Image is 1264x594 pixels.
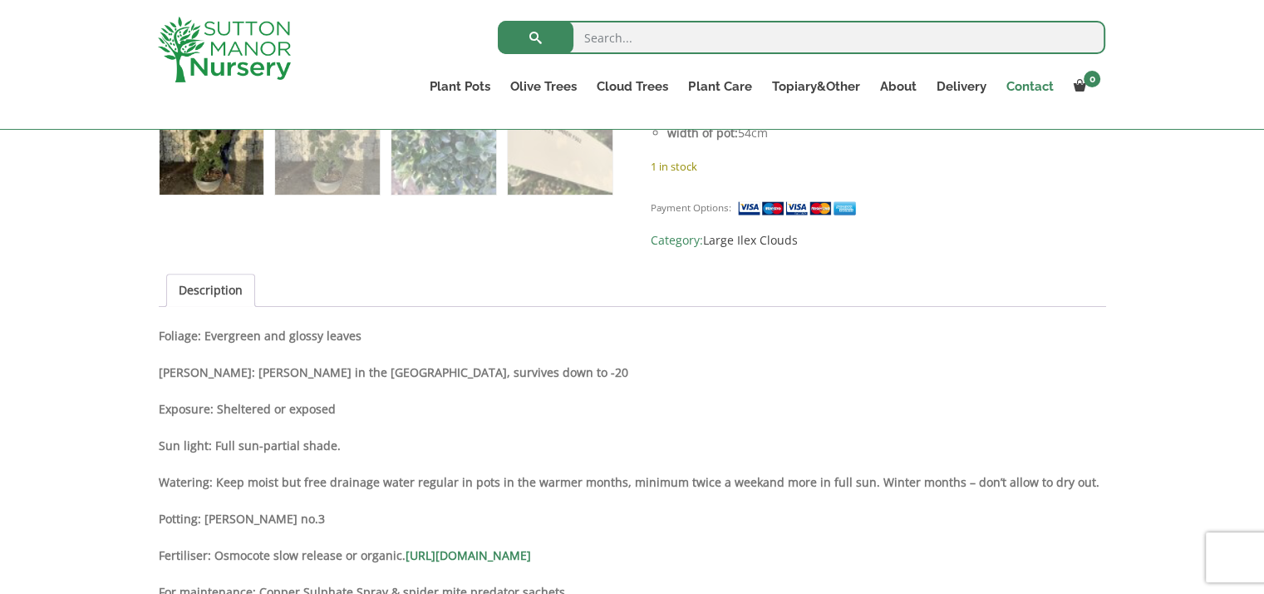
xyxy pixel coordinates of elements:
a: Plant Care [678,75,761,98]
a: 0 [1063,75,1105,98]
span: Category: [651,230,1105,250]
strong: and more in full sun. Winter months – don’t allow to dry out. [763,474,1099,490]
strong: [PERSON_NAME]: [PERSON_NAME] in the [GEOGRAPHIC_DATA], survives down to -20 [159,364,628,380]
a: Delivery [926,75,996,98]
a: Olive Trees [500,75,587,98]
a: About [869,75,926,98]
strong: Exposure: Sheltered or exposed [159,401,336,417]
img: Ilex Crenata Kinme Cloud Tree F902 - Image 2 [275,91,379,195]
a: Contact [996,75,1063,98]
a: Large Ilex Clouds [703,232,798,248]
a: [URL][DOMAIN_NAME] [406,547,531,563]
a: Plant Pots [420,75,500,98]
strong: Fertiliser: Osmocote slow release or organic. [159,547,531,563]
li: 54cm [667,123,1105,143]
small: Payment Options: [651,201,731,214]
span: 0 [1084,71,1100,87]
strong: width of pot: [667,125,738,141]
strong: Watering: Keep moist but free drainage water regular in pots in the warmer months, minimum twice ... [159,474,763,490]
img: Ilex Crenata Kinme Cloud Tree F902 - Image 3 [391,91,495,195]
strong: Sun light: Full sun-partial shade. [159,438,341,453]
a: Description [179,275,243,306]
input: Search... [498,21,1105,54]
img: logo [158,17,291,82]
strong: Foliage: Evergreen and glossy leaves [159,328,361,344]
img: Ilex Crenata Kinme Cloud Tree F902 [160,91,263,195]
strong: Potting: [PERSON_NAME] no.3 [159,511,325,527]
a: Topiary&Other [761,75,869,98]
a: Cloud Trees [587,75,678,98]
p: 1 in stock [651,156,1105,176]
img: payment supported [737,200,862,217]
img: Ilex Crenata Kinme Cloud Tree F902 - Image 4 [508,91,612,195]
